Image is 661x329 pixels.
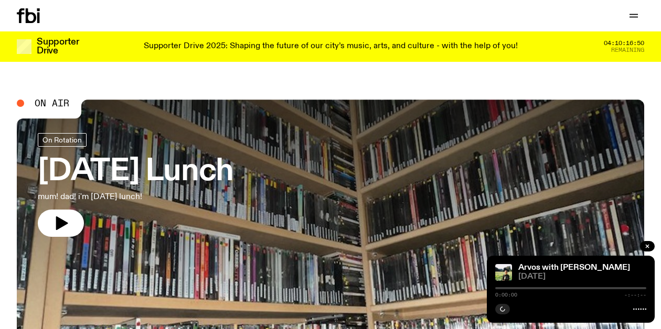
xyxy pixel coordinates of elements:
span: 04:10:16:50 [604,40,644,46]
span: [DATE] [518,273,646,281]
p: mum! dad! i'm [DATE] lunch! [38,191,233,203]
span: 0:00:00 [495,292,517,298]
span: Remaining [611,47,644,53]
h3: [DATE] Lunch [38,157,233,187]
a: Arvos with [PERSON_NAME] [518,264,630,272]
h3: Supporter Drive [37,38,79,56]
a: On Rotation [38,133,87,147]
a: [DATE] Lunchmum! dad! i'm [DATE] lunch! [38,133,233,237]
p: Supporter Drive 2025: Shaping the future of our city’s music, arts, and culture - with the help o... [144,42,518,51]
span: On Rotation [42,136,82,144]
span: -:--:-- [624,292,646,298]
img: Bri is smiling and wearing a black t-shirt. She is standing in front of a lush, green field. Ther... [495,264,512,281]
span: On Air [35,98,69,108]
